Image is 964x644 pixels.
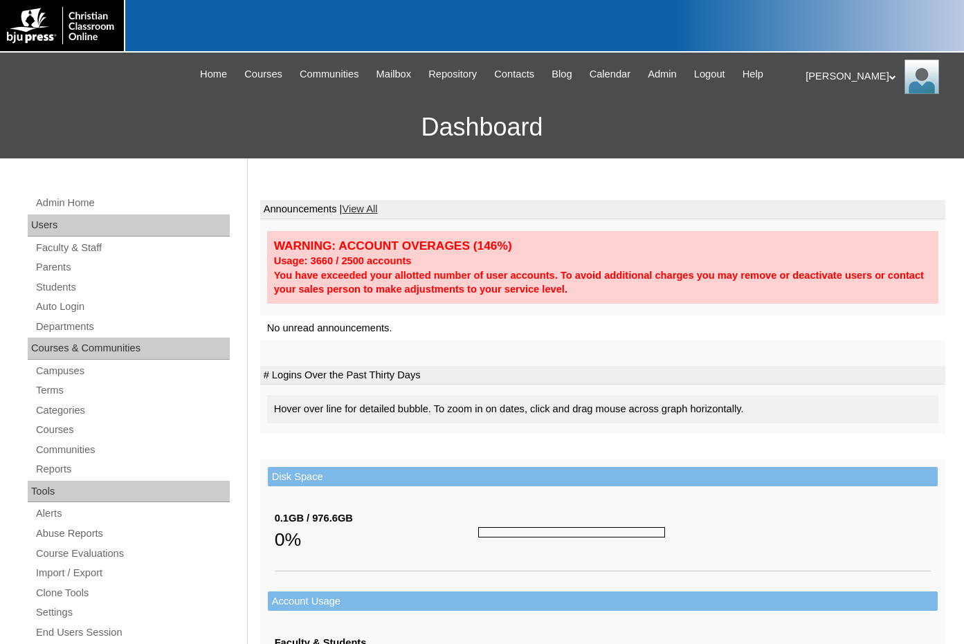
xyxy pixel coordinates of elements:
span: Logout [694,66,725,82]
span: Home [200,66,227,82]
span: Contacts [494,66,534,82]
a: Terms [35,382,230,399]
div: Hover over line for detailed bubble. To zoom in on dates, click and drag mouse across graph horiz... [267,395,938,423]
a: Logout [687,66,732,82]
a: Courses [237,66,289,82]
div: Tools [28,481,230,503]
a: View All [342,203,377,214]
a: End Users Session [35,624,230,641]
span: Mailbox [376,66,412,82]
a: Course Evaluations [35,545,230,562]
span: Admin [648,66,677,82]
td: # Logins Over the Past Thirty Days [260,366,945,385]
a: Courses [35,421,230,439]
td: Disk Space [268,467,938,487]
span: Communities [300,66,359,82]
a: Repository [421,66,484,82]
span: Repository [428,66,477,82]
div: 0.1GB / 976.6GB [275,511,478,526]
a: Admin [641,66,684,82]
span: Courses [244,66,282,82]
a: Abuse Reports [35,525,230,542]
a: Campuses [35,362,230,380]
a: Admin Home [35,194,230,212]
h3: Dashboard [7,96,957,158]
a: Auto Login [35,298,230,315]
span: Calendar [590,66,630,82]
a: Categories [35,402,230,419]
a: Reports [35,461,230,478]
span: Blog [552,66,572,82]
div: You have exceeded your allotted number of user accounts. To avoid additional charges you may remo... [274,268,931,297]
div: Courses & Communities [28,338,230,360]
td: No unread announcements. [260,315,945,341]
a: Departments [35,318,230,335]
div: Users [28,214,230,237]
a: Blog [545,66,579,82]
span: Help [743,66,763,82]
td: Account Usage [268,591,938,611]
td: Announcements | [260,200,945,219]
a: Home [193,66,234,82]
a: Parents [35,259,230,276]
a: Contacts [487,66,541,82]
a: Import / Export [35,564,230,582]
a: Calendar [583,66,637,82]
a: Settings [35,604,230,621]
div: [PERSON_NAME] [806,59,950,94]
a: Help [736,66,770,82]
strong: Usage: 3660 / 2500 accounts [274,255,412,266]
a: Communities [35,441,230,459]
a: Mailbox [370,66,419,82]
img: Melanie Sevilla [904,59,939,94]
div: 0% [275,526,478,553]
a: Alerts [35,505,230,522]
a: Clone Tools [35,585,230,602]
a: Communities [293,66,366,82]
a: Students [35,279,230,296]
a: Faculty & Staff [35,239,230,257]
div: WARNING: ACCOUNT OVERAGES (146%) [274,238,931,254]
img: logo-white.png [7,7,117,44]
